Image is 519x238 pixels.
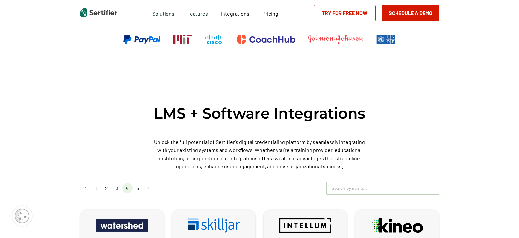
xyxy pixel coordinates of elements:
[123,35,160,44] img: PayPal
[187,9,208,17] span: Features
[101,183,112,193] li: page 2
[327,183,439,193] input: Search by name...
[188,218,240,233] img: Skilljar-integration
[382,5,439,21] button: Schedule a Demo
[279,218,331,233] img: Intellum-integration
[133,183,143,193] li: page 5
[122,183,133,193] li: page 4
[371,218,423,233] img: Kineo-integration
[96,219,148,231] img: Watershed-integration
[221,10,249,17] span: Integrations
[15,209,29,223] img: Cookie Popup Icon
[314,5,376,21] a: Try for Free Now
[173,35,192,44] img: Massachusetts Institute of Technology
[91,183,101,193] li: page 1
[486,207,519,238] iframe: Chat Widget
[80,104,439,123] h2: LMS + Software Integrations
[221,9,249,17] a: Integrations
[376,35,396,44] img: UNDP
[308,35,363,44] img: Johnson & Johnson
[80,8,117,17] img: Sertifier | Digital Credentialing Platform
[152,9,174,17] span: Solutions
[262,9,278,17] a: Pricing
[262,10,278,17] span: Pricing
[152,138,367,170] p: Unlock the full potential of Sertifier's digital credentialing platform by seamlessly integrating...
[143,183,153,193] button: Go to next page
[205,35,223,44] img: Cisco
[112,183,122,193] li: page 3
[237,35,295,44] img: CoachHub
[80,183,91,193] button: Go to previous page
